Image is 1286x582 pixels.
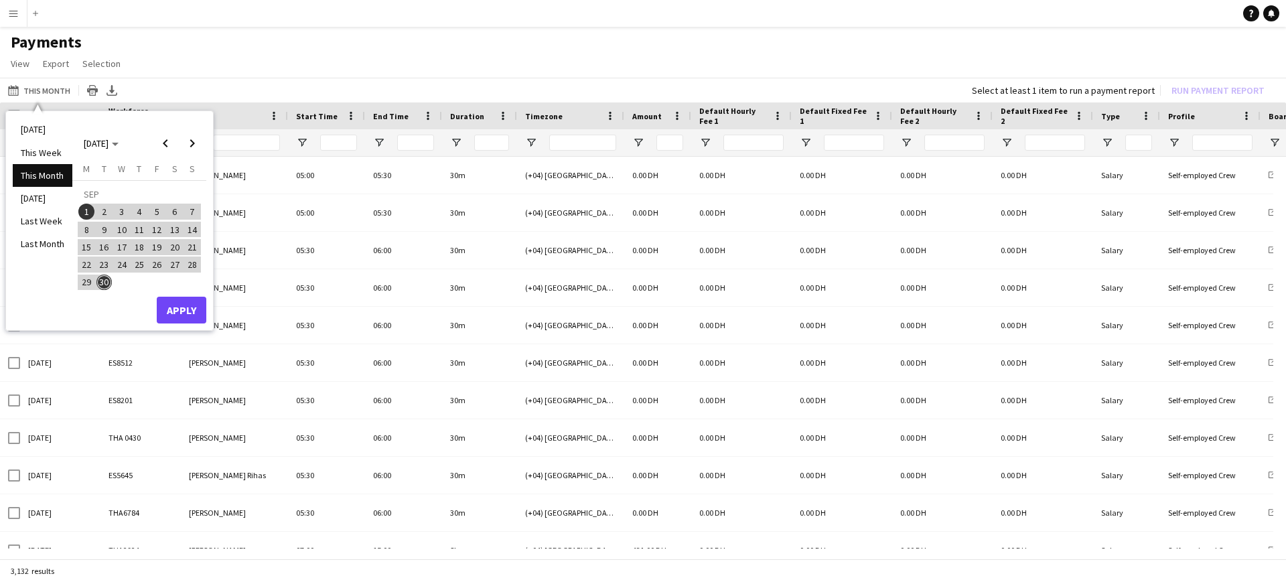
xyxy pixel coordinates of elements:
div: 05:30 [288,307,365,344]
span: M [83,163,90,175]
div: 0.00 DH [792,382,892,419]
div: (+04) [GEOGRAPHIC_DATA] [517,307,624,344]
button: 13-09-2025 [165,220,183,238]
div: 30m [442,419,517,456]
div: [DATE] [20,419,100,456]
button: 15-09-2025 [78,238,95,256]
div: (+04) [GEOGRAPHIC_DATA] [517,494,624,531]
div: 0.00 DH [792,194,892,231]
span: 0.00 DH [632,245,658,255]
div: 30m [442,344,517,381]
div: Self-employed Crew [1160,194,1261,231]
span: Profile [1168,111,1195,121]
div: 0.00 DH [691,232,792,269]
button: 09-09-2025 [95,220,113,238]
div: 0.00 DH [691,532,792,569]
div: Self-employed Crew [1160,419,1261,456]
div: 30m [442,307,517,344]
div: 0.00 DH [792,307,892,344]
span: T [102,163,106,175]
li: [DATE] [13,187,72,210]
button: Open Filter Menu [900,137,912,149]
button: Open Filter Menu [699,137,711,149]
span: 28 [184,257,200,273]
td: SEP [78,186,201,203]
div: 0.00 DH [993,419,1093,456]
input: Profile Filter Input [1192,135,1253,151]
div: Self-employed Crew [1160,232,1261,269]
span: 9 [96,222,113,238]
div: 0.00 DH [792,494,892,531]
button: This Month [5,82,73,98]
button: Open Filter Menu [632,137,644,149]
div: [DATE] [20,457,100,494]
div: 06:00 [365,419,442,456]
button: 03-09-2025 [113,203,131,220]
div: Self-employed Crew [1160,157,1261,194]
div: 0.00 DH [892,419,993,456]
span: 21 [184,239,200,255]
div: 0.00 DH [792,157,892,194]
div: 05:30 [288,382,365,419]
span: Default Hourly Fee 1 [699,106,768,126]
div: 06:00 [365,307,442,344]
button: Previous month [152,130,179,157]
div: 30m [442,232,517,269]
button: 26-09-2025 [148,256,165,273]
div: THA 0430 [100,419,181,456]
button: 21-09-2025 [184,238,201,256]
div: 0.00 DH [993,269,1093,306]
span: Default Hourly Fee 2 [900,106,969,126]
button: 04-09-2025 [131,203,148,220]
div: 0.00 DH [691,269,792,306]
input: End Time Filter Input [397,135,434,151]
div: 0.00 DH [892,269,993,306]
span: 29 [78,275,94,291]
button: Open Filter Menu [296,137,308,149]
input: Default Hourly Fee 2 Filter Input [924,135,985,151]
span: 6 [167,204,183,220]
div: 0.00 DH [993,382,1093,419]
div: [DATE] [20,494,100,531]
div: (+04) [GEOGRAPHIC_DATA] [517,382,624,419]
span: T [137,163,141,175]
div: 0.00 DH [892,232,993,269]
button: 25-09-2025 [131,256,148,273]
div: 05:30 [365,157,442,194]
li: [DATE] [13,118,72,141]
span: Export [43,58,69,70]
button: 18-09-2025 [131,238,148,256]
span: 27 [167,257,183,273]
span: Timezone [525,111,563,121]
div: 0.00 DH [993,494,1093,531]
div: 0.00 DH [691,419,792,456]
input: Amount Filter Input [656,135,683,151]
div: 0.00 DH [691,382,792,419]
span: F [155,163,159,175]
button: Open Filter Menu [1001,137,1013,149]
div: 05:30 [288,494,365,531]
button: 20-09-2025 [165,238,183,256]
div: (+04) [GEOGRAPHIC_DATA] [517,157,624,194]
input: Name Filter Input [213,135,280,151]
div: 0.00 DH [892,494,993,531]
button: Next month [179,130,206,157]
li: This Month [13,164,72,187]
span: Default Fixed Fee 1 [800,106,868,126]
button: 14-09-2025 [184,220,201,238]
div: 06:00 [365,269,442,306]
div: 0.00 DH [792,457,892,494]
span: 0.00 DH [632,358,658,368]
span: 3 [114,204,130,220]
button: 08-09-2025 [78,220,95,238]
span: Amount [632,111,662,121]
div: 0.00 DH [892,532,993,569]
div: Salary [1093,382,1160,419]
div: Self-employed Crew [1160,344,1261,381]
span: Workforce ID [109,106,157,126]
div: 0.00 DH [892,307,993,344]
button: 06-09-2025 [165,203,183,220]
span: 7 [184,204,200,220]
span: 14 [184,222,200,238]
span: End Time [373,111,409,121]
